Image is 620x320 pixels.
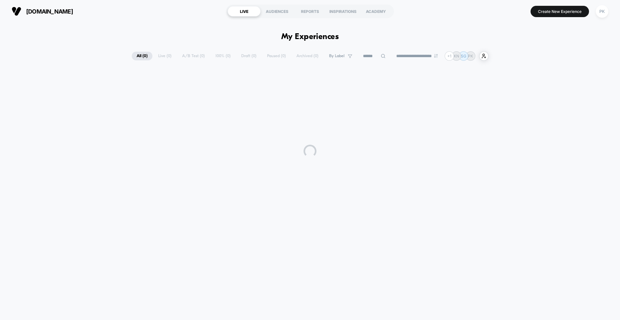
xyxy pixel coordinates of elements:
button: PK [594,5,610,18]
span: All ( 0 ) [132,52,152,60]
button: [DOMAIN_NAME] [10,6,75,16]
span: By Label [329,54,345,58]
button: Create New Experience [531,6,589,17]
img: end [434,54,438,58]
h1: My Experiences [281,32,339,42]
div: REPORTS [294,6,326,16]
div: LIVE [228,6,261,16]
p: SG [461,54,466,58]
p: KN [454,54,459,58]
div: AUDIENCES [261,6,294,16]
div: PK [596,5,608,18]
p: PK [468,54,473,58]
div: + 1 [445,51,454,61]
div: ACADEMY [359,6,392,16]
img: Visually logo [12,6,21,16]
div: INSPIRATIONS [326,6,359,16]
span: [DOMAIN_NAME] [26,8,73,15]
